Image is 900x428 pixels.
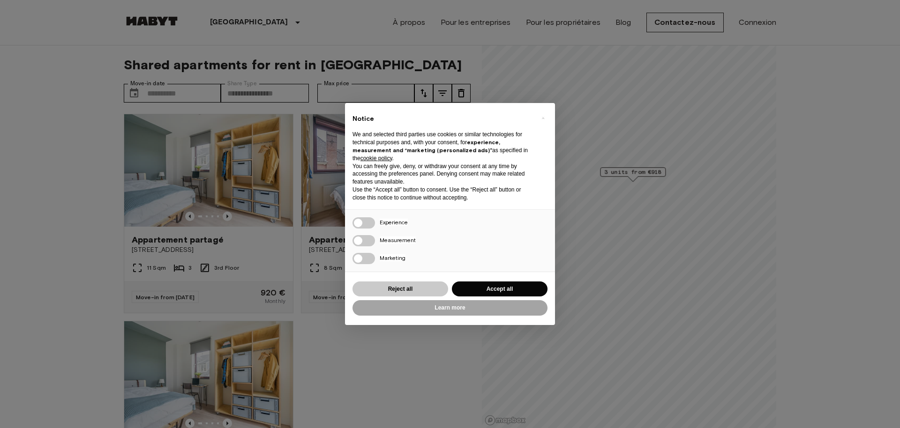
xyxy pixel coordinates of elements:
[352,139,500,154] strong: experience, measurement and “marketing (personalized ads)”
[380,236,416,244] span: Measurement
[352,186,532,202] p: Use the “Accept all” button to consent. Use the “Reject all” button or close this notice to conti...
[352,281,448,297] button: Reject all
[380,219,408,226] span: Experience
[352,162,532,186] p: You can freely give, deny, or withdraw your consent at any time by accessing the preferences pane...
[352,114,532,124] h2: Notice
[360,155,392,162] a: cookie policy
[535,111,550,125] button: Close this notice
[541,112,545,124] span: ×
[380,254,405,261] span: Marketing
[352,131,532,162] p: We and selected third parties use cookies or similar technologies for technical purposes and, wit...
[352,300,547,316] button: Learn more
[452,281,547,297] button: Accept all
